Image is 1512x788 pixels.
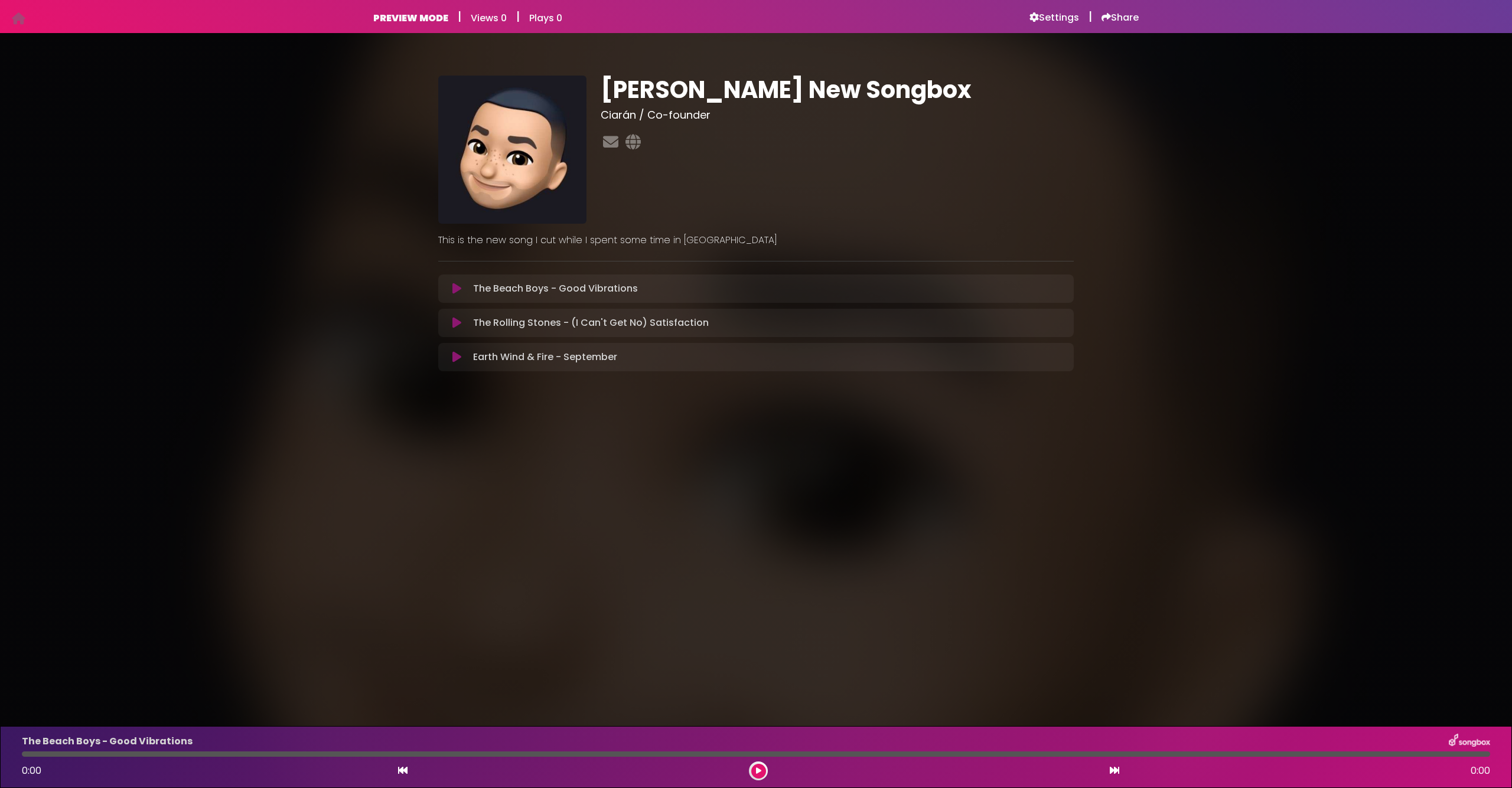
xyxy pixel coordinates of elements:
h1: [PERSON_NAME] New Songbox [601,76,1074,104]
h5: | [458,9,461,24]
p: The Rolling Stones - (I Can't Get No) Satisfaction [473,316,709,330]
p: The Beach Boys - Good Vibrations [473,282,638,296]
a: Share [1102,12,1139,24]
h6: PREVIEW MODE [373,12,448,24]
a: Settings [1029,12,1079,24]
img: hagujuwTUKUhRvxIkn54 [438,76,586,224]
p: This is the new song I cut while I spent some time in [GEOGRAPHIC_DATA] [438,233,1074,247]
h3: Ciarán / Co-founder [601,109,1074,122]
h5: | [516,9,520,24]
p: Earth Wind & Fire - September [473,350,617,364]
h5: | [1089,9,1092,24]
h6: Plays 0 [529,12,562,24]
h6: Views 0 [471,12,507,24]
